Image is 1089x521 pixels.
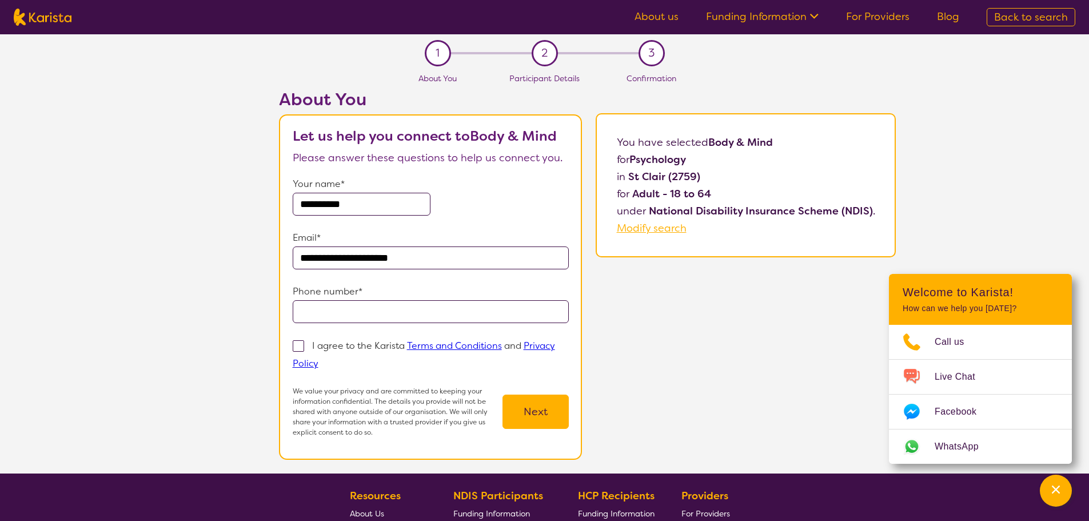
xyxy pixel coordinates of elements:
[541,45,548,62] span: 2
[293,127,557,145] b: Let us help you connect to Body & Mind
[648,45,655,62] span: 3
[617,202,875,220] p: under .
[14,9,71,26] img: Karista logo
[681,508,730,519] span: For Providers
[293,386,503,438] p: We value your privacy and are committed to keeping your information confidential. The details you...
[629,153,686,166] b: Psychology
[617,168,875,185] p: in
[617,134,875,237] p: You have selected
[418,73,457,83] span: About You
[935,438,992,455] span: WhatsApp
[293,229,569,246] p: Email*
[708,136,773,149] b: Body & Mind
[632,187,711,201] b: Adult - 18 to 64
[889,325,1072,464] ul: Choose channel
[903,304,1058,313] p: How can we help you [DATE]?
[889,429,1072,464] a: Web link opens in a new tab.
[578,508,655,519] span: Funding Information
[350,489,401,503] b: Resources
[1040,475,1072,507] button: Channel Menu
[617,185,875,202] p: for
[627,73,676,83] span: Confirmation
[935,333,978,351] span: Call us
[903,285,1058,299] h2: Welcome to Karista!
[617,221,687,235] a: Modify search
[293,340,555,369] a: Privacy Policy
[502,395,569,429] button: Next
[889,274,1072,464] div: Channel Menu
[994,10,1068,24] span: Back to search
[293,283,569,300] p: Phone number*
[649,204,873,218] b: National Disability Insurance Scheme (NDIS)
[350,508,384,519] span: About Us
[453,489,543,503] b: NDIS Participants
[293,149,569,166] p: Please answer these questions to help us connect you.
[937,10,959,23] a: Blog
[846,10,910,23] a: For Providers
[935,403,990,420] span: Facebook
[617,151,875,168] p: for
[453,508,530,519] span: Funding Information
[407,340,502,352] a: Terms and Conditions
[293,340,555,369] p: I agree to the Karista and
[635,10,679,23] a: About us
[509,73,580,83] span: Participant Details
[578,489,655,503] b: HCP Recipients
[293,176,569,193] p: Your name*
[706,10,819,23] a: Funding Information
[279,89,582,110] h2: About You
[681,489,728,503] b: Providers
[987,8,1075,26] a: Back to search
[628,170,700,184] b: St Clair (2759)
[935,368,989,385] span: Live Chat
[436,45,440,62] span: 1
